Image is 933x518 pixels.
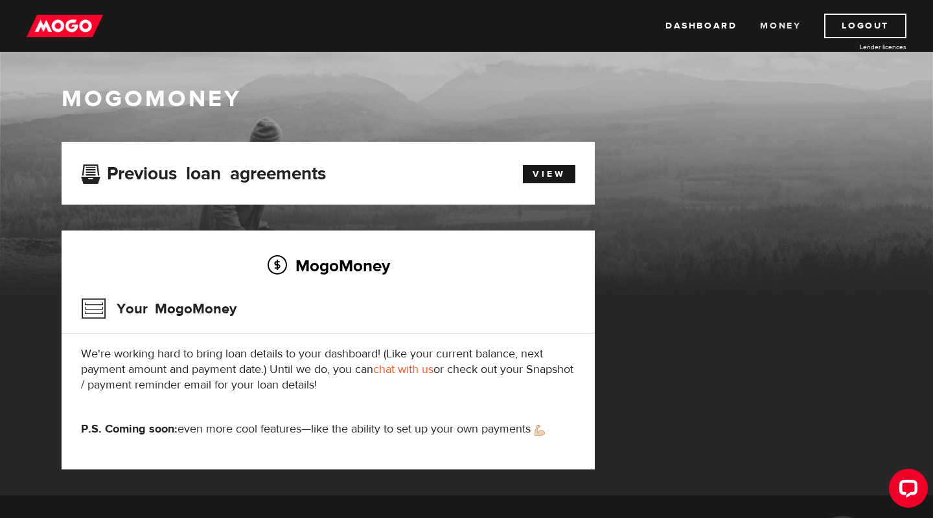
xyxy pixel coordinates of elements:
[81,422,575,437] p: even more cool features—like the ability to set up your own payments
[760,14,801,38] a: Money
[81,292,236,326] h3: Your MogoMoney
[665,14,737,38] a: Dashboard
[523,165,575,183] a: View
[809,42,906,52] a: Lender licences
[81,163,326,180] h3: Previous loan agreements
[81,346,575,393] p: We're working hard to bring loan details to your dashboard! (Like your current balance, next paym...
[879,464,933,518] iframe: LiveChat chat widget
[62,85,871,113] h1: MogoMoney
[373,362,433,377] a: chat with us
[535,425,545,436] img: strong arm emoji
[27,14,103,38] img: mogo_logo-11ee424be714fa7cbb0f0f49df9e16ec.png
[81,252,575,279] h2: MogoMoney
[81,422,178,436] strong: P.S. Coming soon:
[824,14,906,38] a: Logout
